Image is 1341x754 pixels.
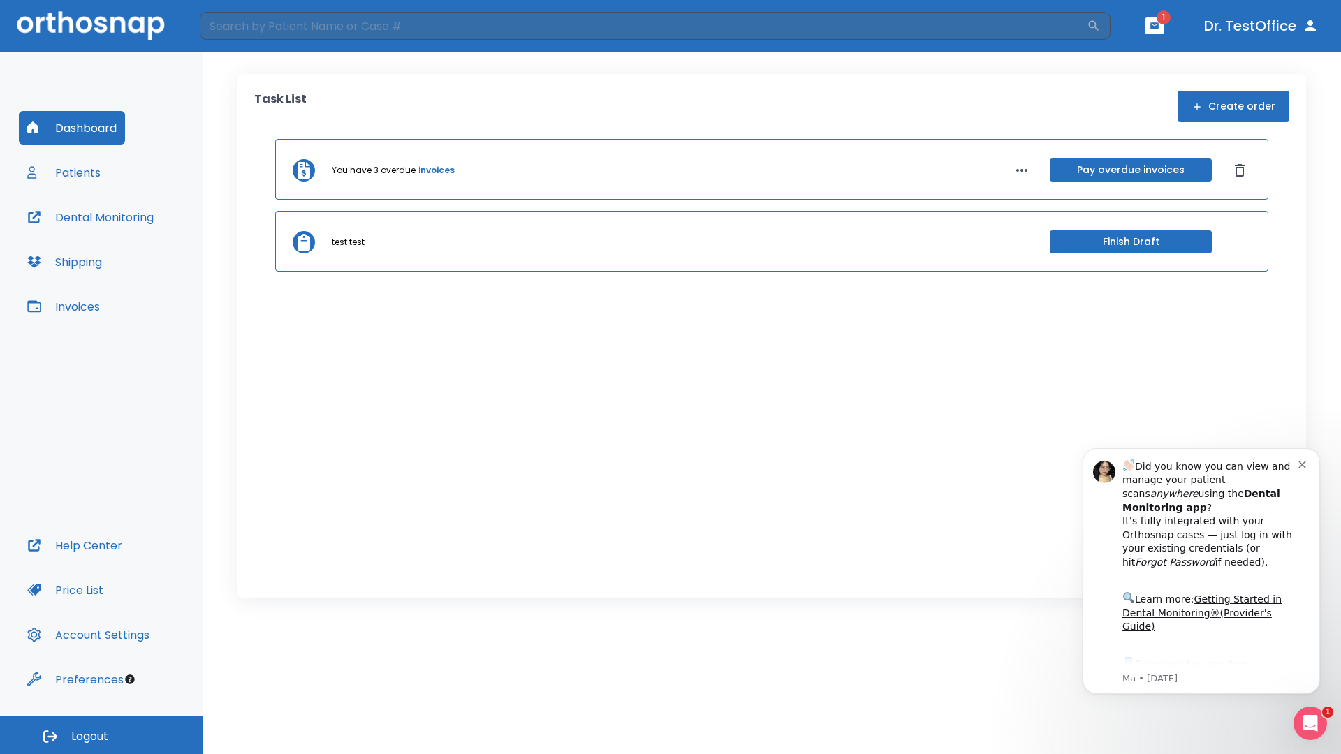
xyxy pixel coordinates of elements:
[1050,230,1212,253] button: Finish Draft
[19,200,162,234] button: Dental Monitoring
[1157,10,1171,24] span: 1
[1050,158,1212,182] button: Pay overdue invoices
[1178,91,1289,122] button: Create order
[19,111,125,145] button: Dashboard
[19,528,131,562] button: Help Center
[254,91,307,122] p: Task List
[19,290,108,323] button: Invoices
[1062,431,1341,747] iframe: Intercom notifications message
[332,236,365,249] p: test test
[19,156,109,189] button: Patients
[1294,707,1327,740] iframe: Intercom live chat
[1322,707,1333,718] span: 1
[19,618,158,651] button: Account Settings
[124,673,136,686] div: Tooltip anchor
[19,245,110,279] button: Shipping
[332,164,416,177] p: You have 3 overdue
[19,573,112,607] button: Price List
[17,11,165,40] img: Orthosnap
[19,663,132,696] button: Preferences
[71,729,108,744] span: Logout
[200,12,1087,40] input: Search by Patient Name or Case #
[418,164,455,177] a: invoices
[1229,159,1251,182] button: Dismiss
[1199,13,1324,38] button: Dr. TestOffice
